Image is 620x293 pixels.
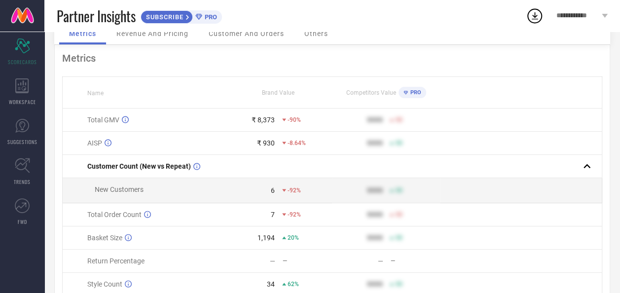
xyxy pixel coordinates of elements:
[366,186,382,194] div: 9999
[8,58,37,66] span: SCORECARDS
[252,116,275,124] div: ₹ 8,373
[87,257,145,265] span: Return Percentage
[87,162,191,170] span: Customer Count (New vs Repeat)
[209,30,284,37] span: Customer And Orders
[304,30,328,37] span: Others
[141,13,186,21] span: SUBSCRIBE
[116,30,188,37] span: Revenue And Pricing
[270,257,275,265] div: —
[408,89,421,96] span: PRO
[288,116,301,123] span: -90%
[395,116,402,123] span: 50
[87,234,122,242] span: Basket Size
[87,90,104,97] span: Name
[283,257,332,264] div: —
[257,234,275,242] div: 1,194
[87,280,122,288] span: Style Count
[87,116,119,124] span: Total GMV
[57,6,136,26] span: Partner Insights
[95,185,144,193] span: New Customers
[9,98,36,106] span: WORKSPACE
[288,140,306,146] span: -8.64%
[7,138,37,146] span: SUGGESTIONS
[395,281,402,288] span: 50
[202,13,217,21] span: PRO
[288,234,299,241] span: 20%
[288,281,299,288] span: 62%
[288,211,301,218] span: -92%
[271,211,275,219] div: 7
[262,89,294,96] span: Brand Value
[87,139,102,147] span: AISP
[18,218,27,225] span: FWD
[141,8,222,24] a: SUBSCRIBEPRO
[366,280,382,288] div: 9999
[257,139,275,147] div: ₹ 930
[346,89,396,96] span: Competitors Value
[14,178,31,185] span: TRENDS
[271,186,275,194] div: 6
[526,7,544,25] div: Open download list
[395,211,402,218] span: 50
[69,30,96,37] span: Metrics
[395,187,402,194] span: 50
[87,211,142,219] span: Total Order Count
[267,280,275,288] div: 34
[366,234,382,242] div: 9999
[390,257,439,264] div: —
[366,116,382,124] div: 9999
[377,257,383,265] div: —
[366,211,382,219] div: 9999
[288,187,301,194] span: -92%
[395,234,402,241] span: 50
[395,140,402,146] span: 50
[366,139,382,147] div: 9999
[62,52,602,64] div: Metrics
